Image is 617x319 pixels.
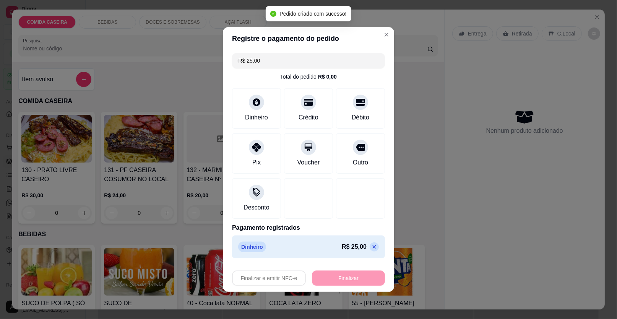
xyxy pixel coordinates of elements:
[238,242,266,252] p: Dinheiro
[223,27,394,50] header: Registre o pagamento do pedido
[252,158,261,167] div: Pix
[353,158,368,167] div: Outro
[245,113,268,122] div: Dinheiro
[318,73,337,81] div: R$ 0,00
[297,158,320,167] div: Voucher
[270,11,276,17] span: check-circle
[342,242,367,251] p: R$ 25,00
[352,113,369,122] div: Débito
[244,203,270,212] div: Desconto
[232,223,385,232] p: Pagamento registrados
[280,73,337,81] div: Total do pedido
[299,113,318,122] div: Crédito
[279,11,346,17] span: Pedido criado com sucesso!
[237,53,380,68] input: Ex.: hambúrguer de cordeiro
[380,29,393,41] button: Close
